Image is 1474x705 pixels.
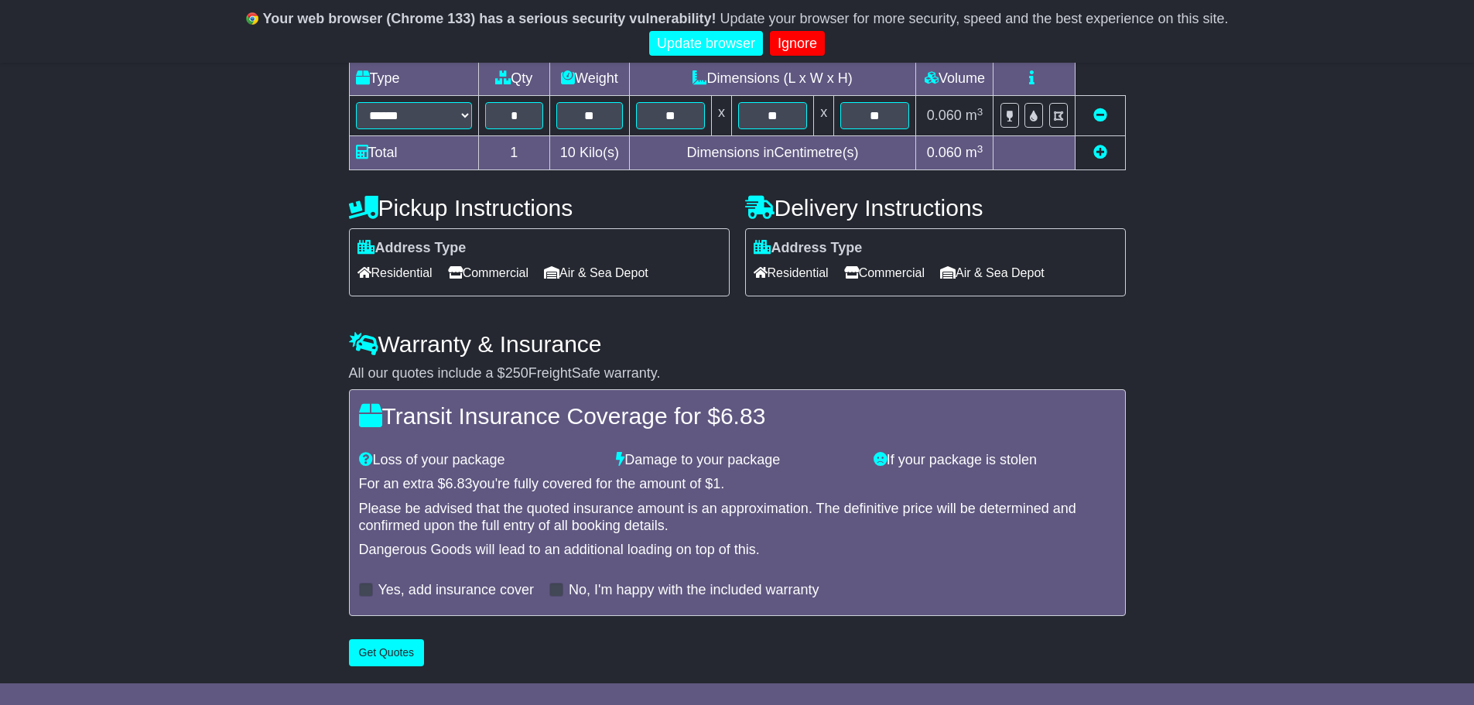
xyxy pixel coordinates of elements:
b: Your web browser (Chrome 133) has a serious security vulnerability! [263,11,716,26]
label: Address Type [754,240,863,257]
div: For an extra $ you're fully covered for the amount of $ . [359,476,1116,493]
span: 1 [713,476,720,491]
td: Volume [916,62,993,96]
a: Update browser [649,31,763,56]
label: No, I'm happy with the included warranty [569,582,819,599]
div: Damage to your package [608,452,866,469]
span: m [966,108,983,123]
td: Kilo(s) [550,136,630,170]
h4: Transit Insurance Coverage for $ [359,403,1116,429]
span: Commercial [844,261,925,285]
label: Address Type [357,240,467,257]
span: Residential [357,261,433,285]
td: x [711,96,731,136]
sup: 3 [977,143,983,155]
span: Air & Sea Depot [940,261,1045,285]
sup: 3 [977,106,983,118]
a: Remove this item [1093,108,1107,123]
span: Air & Sea Depot [544,261,648,285]
td: Qty [478,62,550,96]
td: Dimensions in Centimetre(s) [629,136,916,170]
h4: Delivery Instructions [745,195,1126,221]
label: Yes, add insurance cover [378,582,534,599]
div: If your package is stolen [866,452,1123,469]
td: Total [349,136,478,170]
a: Add new item [1093,145,1107,160]
span: Commercial [448,261,528,285]
span: 250 [505,365,528,381]
h4: Warranty & Insurance [349,331,1126,357]
span: 6.83 [720,403,765,429]
td: Type [349,62,478,96]
span: m [966,145,983,160]
span: 10 [560,145,576,160]
span: 0.060 [927,108,962,123]
a: Ignore [770,31,825,56]
div: Dangerous Goods will lead to an additional loading on top of this. [359,542,1116,559]
div: Please be advised that the quoted insurance amount is an approximation. The definitive price will... [359,501,1116,534]
td: 1 [478,136,550,170]
div: All our quotes include a $ FreightSafe warranty. [349,365,1126,382]
span: 6.83 [446,476,473,491]
span: 0.060 [927,145,962,160]
button: Get Quotes [349,639,425,666]
div: Loss of your package [351,452,609,469]
td: Dimensions (L x W x H) [629,62,916,96]
td: x [814,96,834,136]
span: Update your browser for more security, speed and the best experience on this site. [720,11,1228,26]
span: Residential [754,261,829,285]
h4: Pickup Instructions [349,195,730,221]
td: Weight [550,62,630,96]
